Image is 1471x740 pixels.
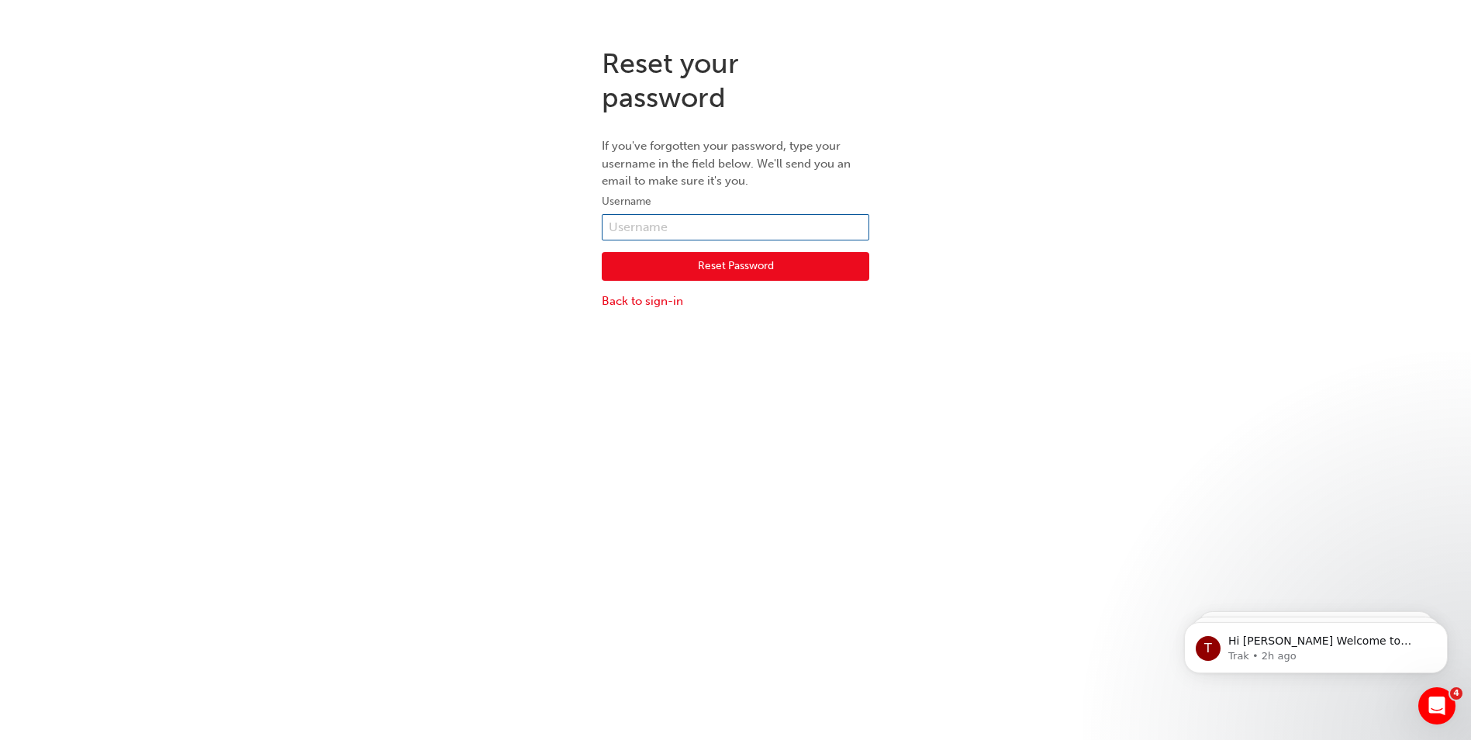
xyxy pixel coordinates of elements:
[602,292,869,310] a: Back to sign-in
[602,214,869,240] input: Username
[602,192,869,211] label: Username
[602,252,869,282] button: Reset Password
[602,47,869,114] h1: Reset your password
[602,137,869,190] p: If you've forgotten your password, type your username in the field below. We'll send you an email...
[1418,687,1455,724] iframe: Intercom live chat
[1161,590,1471,698] iframe: Intercom notifications message
[1450,687,1462,700] span: 4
